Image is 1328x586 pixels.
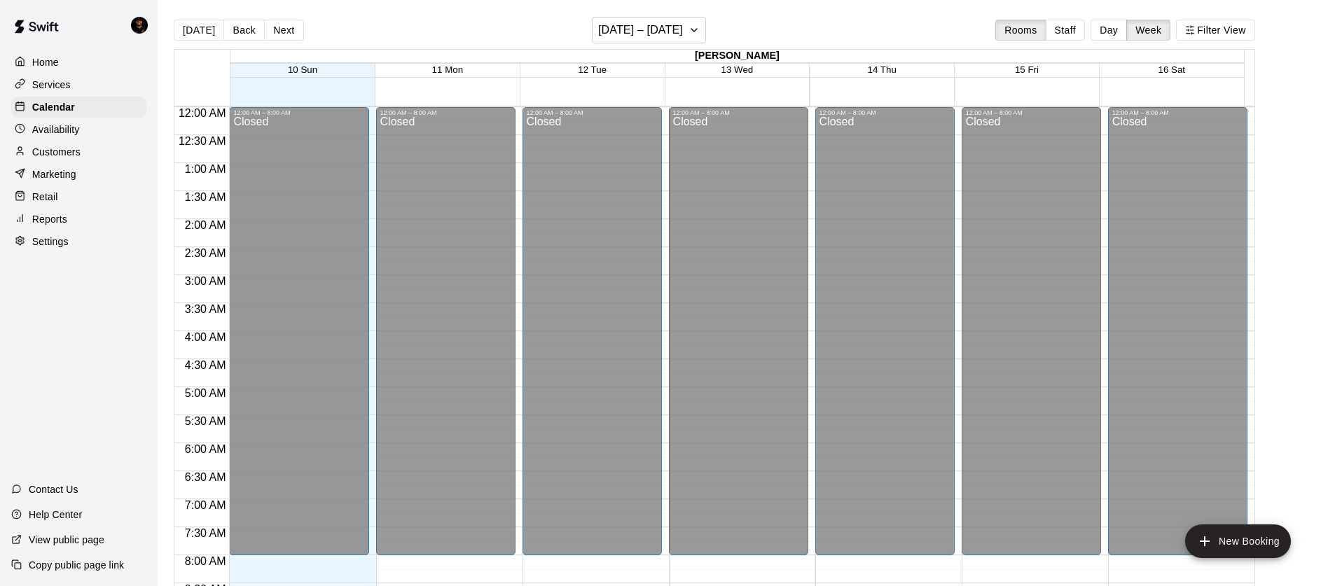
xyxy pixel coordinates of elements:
[527,116,658,560] div: Closed
[181,275,230,287] span: 3:00 AM
[11,52,146,73] a: Home
[1126,20,1170,41] button: Week
[1158,64,1185,75] button: 16 Sat
[11,231,146,252] a: Settings
[1112,109,1243,116] div: 12:00 AM – 8:00 AM
[181,471,230,483] span: 6:30 AM
[128,11,158,39] div: Chris McFarland
[966,109,1097,116] div: 12:00 AM – 8:00 AM
[1015,64,1039,75] button: 15 Fri
[598,20,683,40] h6: [DATE] – [DATE]
[32,235,69,249] p: Settings
[819,109,950,116] div: 12:00 AM – 8:00 AM
[175,135,230,147] span: 12:30 AM
[181,163,230,175] span: 1:00 AM
[32,78,71,92] p: Services
[868,64,897,75] button: 14 Thu
[32,55,59,69] p: Home
[181,415,230,427] span: 5:30 AM
[181,387,230,399] span: 5:00 AM
[380,109,511,116] div: 12:00 AM – 8:00 AM
[229,107,368,555] div: 12:00 AM – 8:00 AM: Closed
[181,247,230,259] span: 2:30 AM
[1185,524,1291,558] button: add
[32,123,80,137] p: Availability
[32,190,58,204] p: Retail
[966,116,1097,560] div: Closed
[29,533,104,547] p: View public page
[32,212,67,226] p: Reports
[230,50,1244,63] div: [PERSON_NAME]
[995,20,1046,41] button: Rooms
[181,359,230,371] span: 4:30 AM
[181,527,230,539] span: 7:30 AM
[181,499,230,511] span: 7:00 AM
[673,116,804,560] div: Closed
[11,97,146,118] a: Calendar
[131,17,148,34] img: Chris McFarland
[11,164,146,185] a: Marketing
[181,331,230,343] span: 4:00 AM
[523,107,662,555] div: 12:00 AM – 8:00 AM: Closed
[380,116,511,560] div: Closed
[376,107,516,555] div: 12:00 AM – 8:00 AM: Closed
[32,100,75,114] p: Calendar
[673,109,804,116] div: 12:00 AM – 8:00 AM
[11,209,146,230] a: Reports
[32,167,76,181] p: Marketing
[527,109,658,116] div: 12:00 AM – 8:00 AM
[1112,116,1243,560] div: Closed
[233,116,364,560] div: Closed
[592,17,706,43] button: [DATE] – [DATE]
[721,64,754,75] button: 13 Wed
[181,443,230,455] span: 6:00 AM
[1176,20,1254,41] button: Filter View
[181,303,230,315] span: 3:30 AM
[1046,20,1086,41] button: Staff
[175,107,230,119] span: 12:00 AM
[11,141,146,162] a: Customers
[11,186,146,207] a: Retail
[181,219,230,231] span: 2:00 AM
[181,191,230,203] span: 1:30 AM
[11,119,146,140] a: Availability
[233,109,364,116] div: 12:00 AM – 8:00 AM
[11,74,146,95] a: Services
[819,116,950,560] div: Closed
[288,64,317,75] button: 10 Sun
[432,64,463,75] button: 11 Mon
[962,107,1101,555] div: 12:00 AM – 8:00 AM: Closed
[29,558,124,572] p: Copy public page link
[223,20,265,41] button: Back
[669,107,808,555] div: 12:00 AM – 8:00 AM: Closed
[815,107,955,555] div: 12:00 AM – 8:00 AM: Closed
[174,20,224,41] button: [DATE]
[29,482,78,496] p: Contact Us
[181,555,230,567] span: 8:00 AM
[264,20,303,41] button: Next
[1108,107,1247,555] div: 12:00 AM – 8:00 AM: Closed
[32,145,81,159] p: Customers
[1091,20,1127,41] button: Day
[578,64,607,75] button: 12 Tue
[29,508,82,522] p: Help Center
